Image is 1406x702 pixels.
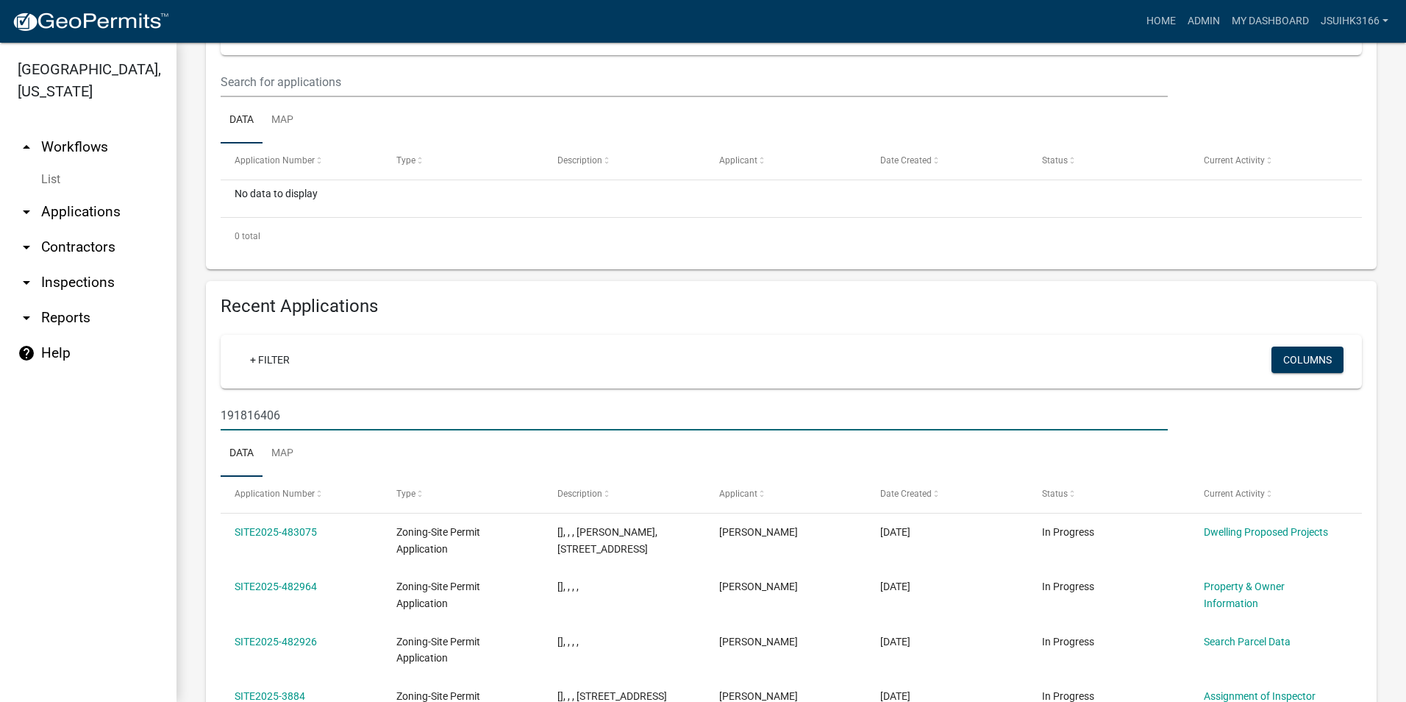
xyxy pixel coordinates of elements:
[557,489,602,499] span: Description
[18,238,35,256] i: arrow_drop_down
[880,155,932,166] span: Date Created
[1189,477,1351,512] datatable-header-cell: Current Activity
[719,526,798,538] span: Michael Nelson
[1315,7,1394,35] a: Jsuihk3166
[557,690,667,702] span: [], , , LAKEVIEW DAIRY FARM, 21490 CO HWY 32
[1042,690,1094,702] span: In Progress
[396,526,480,555] span: Zoning-Site Permit Application
[235,489,315,499] span: Application Number
[396,636,480,664] span: Zoning-Site Permit Application
[18,203,35,221] i: arrow_drop_down
[543,477,705,512] datatable-header-cell: Description
[221,400,1168,430] input: Search for applications
[557,155,602,166] span: Description
[396,581,480,609] span: Zoning-Site Permit Application
[396,489,415,499] span: Type
[705,477,867,512] datatable-header-cell: Applicant
[1042,581,1094,592] span: In Progress
[396,155,415,166] span: Type
[719,636,798,648] span: Joe Striegel
[18,344,35,362] i: help
[221,296,1362,317] h4: Recent Applications
[880,526,910,538] span: 09/23/2025
[1271,347,1343,373] button: Columns
[1226,7,1315,35] a: My Dashboard
[719,690,798,702] span: Stuard Eidenschink
[18,274,35,291] i: arrow_drop_down
[719,581,798,592] span: Carly Brant
[221,67,1168,97] input: Search for applications
[719,155,757,166] span: Applicant
[1042,155,1068,166] span: Status
[235,155,315,166] span: Application Number
[1189,143,1351,179] datatable-header-cell: Current Activity
[880,489,932,499] span: Date Created
[557,581,579,592] span: [], , , ,
[1042,526,1094,538] span: In Progress
[1028,477,1190,512] datatable-header-cell: Status
[557,636,579,648] span: [], , , ,
[238,347,301,373] a: + Filter
[1141,7,1182,35] a: Home
[705,143,867,179] datatable-header-cell: Applicant
[866,477,1028,512] datatable-header-cell: Date Created
[18,138,35,156] i: arrow_drop_up
[880,690,910,702] span: 09/23/2025
[1204,690,1316,702] a: Assignment of Inspector
[1204,155,1265,166] span: Current Activity
[221,97,263,144] a: Data
[382,477,544,512] datatable-header-cell: Type
[543,143,705,179] datatable-header-cell: Description
[263,430,302,478] a: Map
[1204,581,1285,609] a: Property & Owner Information
[221,143,382,179] datatable-header-cell: Application Number
[235,581,317,592] a: SITE2025-482964
[1042,489,1068,499] span: Status
[880,581,910,592] span: 09/23/2025
[263,97,302,144] a: Map
[880,636,910,648] span: 09/23/2025
[221,218,1362,255] div: 0 total
[866,143,1028,179] datatable-header-cell: Date Created
[1028,143,1190,179] datatable-header-cell: Status
[221,430,263,478] a: Data
[1204,636,1291,648] a: Search Parcel Data
[221,477,382,512] datatable-header-cell: Application Number
[1204,526,1328,538] a: Dwelling Proposed Projects
[382,143,544,179] datatable-header-cell: Type
[719,489,757,499] span: Applicant
[221,180,1362,217] div: No data to display
[235,636,317,648] a: SITE2025-482926
[1042,636,1094,648] span: In Progress
[557,526,657,555] span: [], , , MICHAEL NELSON, 32103 CO HWY 10
[1182,7,1226,35] a: Admin
[18,309,35,327] i: arrow_drop_down
[235,526,317,538] a: SITE2025-483075
[1204,489,1265,499] span: Current Activity
[235,690,305,702] a: SITE2025-3884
